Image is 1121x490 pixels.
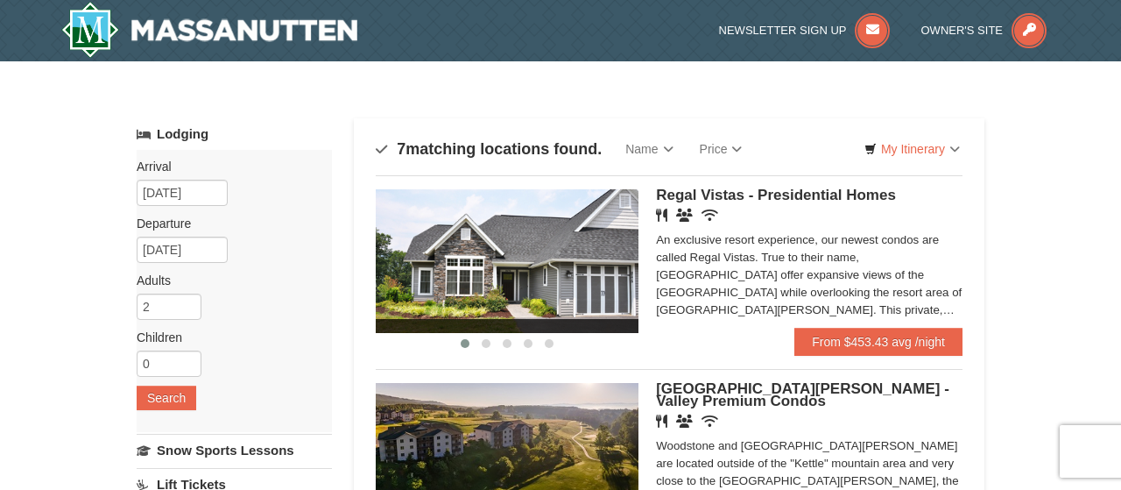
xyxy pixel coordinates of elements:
[137,215,319,232] label: Departure
[676,209,693,222] i: Banquet Facilities
[612,131,686,167] a: Name
[702,209,718,222] i: Wireless Internet (free)
[656,187,896,203] span: Regal Vistas - Presidential Homes
[656,380,949,409] span: [GEOGRAPHIC_DATA][PERSON_NAME] - Valley Premium Condos
[137,434,332,466] a: Snow Sports Lessons
[719,24,891,37] a: Newsletter Sign Up
[656,209,667,222] i: Restaurant
[794,328,962,356] a: From $453.43 avg /night
[376,140,602,158] h4: matching locations found.
[61,2,357,58] a: Massanutten Resort
[137,118,332,150] a: Lodging
[137,272,319,289] label: Adults
[719,24,847,37] span: Newsletter Sign Up
[687,131,756,167] a: Price
[137,329,319,346] label: Children
[61,2,357,58] img: Massanutten Resort Logo
[853,136,971,162] a: My Itinerary
[137,386,196,410] button: Search
[656,231,962,319] div: An exclusive resort experience, our newest condos are called Regal Vistas. True to their name, [G...
[702,415,718,428] i: Wireless Internet (free)
[921,24,1004,37] span: Owner's Site
[921,24,1047,37] a: Owner's Site
[397,140,405,158] span: 7
[676,415,693,428] i: Banquet Facilities
[137,158,319,175] label: Arrival
[656,415,667,428] i: Restaurant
